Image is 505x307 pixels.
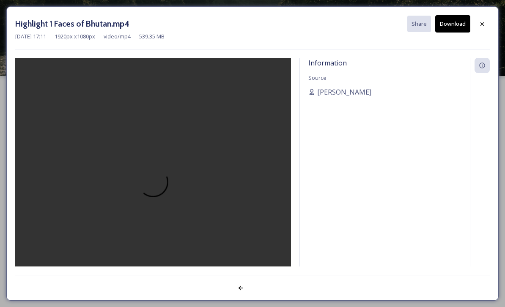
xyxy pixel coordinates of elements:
[435,15,470,33] button: Download
[139,33,165,41] span: 539.35 MB
[407,16,431,32] button: Share
[15,33,46,41] span: [DATE] 17:11
[317,87,371,97] span: [PERSON_NAME]
[308,74,327,82] span: Source
[55,33,95,41] span: 1920 px x 1080 px
[104,33,131,41] span: video/mp4
[308,58,347,68] span: Information
[15,18,129,30] h3: Highlight 1 Faces of Bhutan.mp4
